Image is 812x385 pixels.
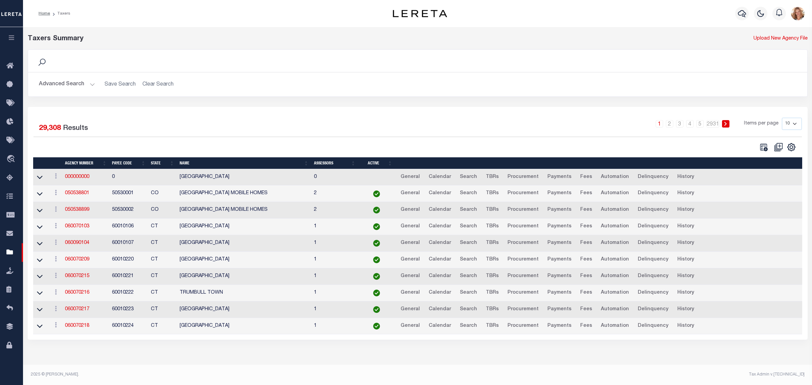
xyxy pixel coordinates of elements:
[598,188,632,199] a: Automation
[635,172,672,183] a: Delinquency
[177,268,311,285] td: [GEOGRAPHIC_DATA]
[504,254,542,265] a: Procurement
[504,288,542,298] a: Procurement
[426,321,454,332] a: Calendar
[39,12,50,16] a: Home
[674,221,697,232] a: History
[544,254,574,265] a: Payments
[674,304,697,315] a: History
[676,120,683,128] a: 3
[674,238,697,249] a: History
[311,235,358,252] td: 1
[457,238,480,249] a: Search
[177,185,311,202] td: [GEOGRAPHIC_DATA] MOBILE HOMES
[598,238,632,249] a: Automation
[457,271,480,282] a: Search
[63,123,88,134] label: Results
[544,221,574,232] a: Payments
[598,304,632,315] a: Automation
[148,268,177,285] td: CT
[373,273,380,280] img: check-icon-green.svg
[457,321,480,332] a: Search
[426,304,454,315] a: Calendar
[398,271,423,282] a: General
[483,205,502,216] a: TBRs
[65,224,89,229] a: 060070103
[28,34,610,44] div: Taxers Summary
[426,288,454,298] a: Calendar
[148,285,177,301] td: CT
[65,191,89,196] a: 050538801
[504,172,542,183] a: Procurement
[598,321,632,332] a: Automation
[65,323,89,328] a: 060070218
[635,288,672,298] a: Delinquency
[598,172,632,183] a: Automation
[504,188,542,199] a: Procurement
[483,254,502,265] a: TBRs
[311,268,358,285] td: 1
[457,288,480,298] a: Search
[177,301,311,318] td: [GEOGRAPHIC_DATA]
[393,10,447,17] img: logo-dark.svg
[656,120,663,128] a: 1
[109,252,148,268] td: 60010220
[177,169,311,186] td: [GEOGRAPHIC_DATA]
[311,219,358,235] td: 1
[65,241,89,245] a: 060090104
[577,238,595,249] a: Fees
[577,288,595,298] a: Fees
[39,125,61,132] span: 29,308
[674,254,697,265] a: History
[674,205,697,216] a: History
[577,221,595,232] a: Fees
[577,321,595,332] a: Fees
[674,172,697,183] a: History
[109,219,148,235] td: 60010106
[426,221,454,232] a: Calendar
[395,157,802,169] th: &nbsp;
[483,271,502,282] a: TBRs
[483,288,502,298] a: TBRs
[504,221,542,232] a: Procurement
[674,321,697,332] a: History
[65,307,89,312] a: 060070217
[398,221,423,232] a: General
[577,304,595,315] a: Fees
[358,157,395,169] th: Active: activate to sort column ascending
[635,321,672,332] a: Delinquency
[426,205,454,216] a: Calendar
[177,219,311,235] td: [GEOGRAPHIC_DATA]
[635,304,672,315] a: Delinquency
[311,157,358,169] th: Assessors: activate to sort column ascending
[177,252,311,268] td: [GEOGRAPHIC_DATA]
[177,202,311,219] td: [GEOGRAPHIC_DATA] MOBILE HOMES
[109,157,148,169] th: Payee Code: activate to sort column ascending
[686,120,694,128] a: 4
[423,371,805,378] div: Tax Admin v.[TECHNICAL_ID]
[426,271,454,282] a: Calendar
[373,207,380,213] img: check-icon-green.svg
[311,285,358,301] td: 1
[373,323,380,330] img: check-icon-green.svg
[457,205,480,216] a: Search
[109,318,148,335] td: 60010224
[398,304,423,315] a: General
[65,207,89,212] a: 050538899
[666,120,673,128] a: 2
[373,256,380,263] img: check-icon-green.svg
[504,271,542,282] a: Procurement
[635,205,672,216] a: Delinquency
[504,205,542,216] a: Procurement
[544,172,574,183] a: Payments
[544,238,574,249] a: Payments
[744,120,779,128] span: Items per page
[577,254,595,265] a: Fees
[544,205,574,216] a: Payments
[311,169,358,186] td: 0
[544,271,574,282] a: Payments
[483,304,502,315] a: TBRs
[674,188,697,199] a: History
[635,188,672,199] a: Delinquency
[177,285,311,301] td: TRUMBULL TOWN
